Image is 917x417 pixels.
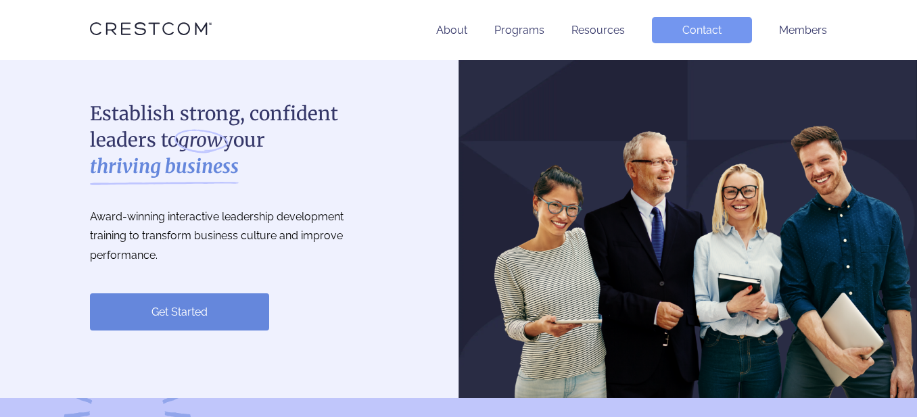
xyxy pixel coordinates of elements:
i: grow [179,127,222,153]
a: About [436,24,467,36]
h1: Establish strong, confident leaders to your [90,101,374,180]
strong: thriving business [90,153,239,180]
a: Resources [571,24,625,36]
p: Award-winning interactive leadership development training to transform business culture and impro... [90,207,374,266]
a: Programs [494,24,544,36]
a: Get Started [90,293,269,330]
a: Members [779,24,827,36]
a: Contact [652,17,752,43]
